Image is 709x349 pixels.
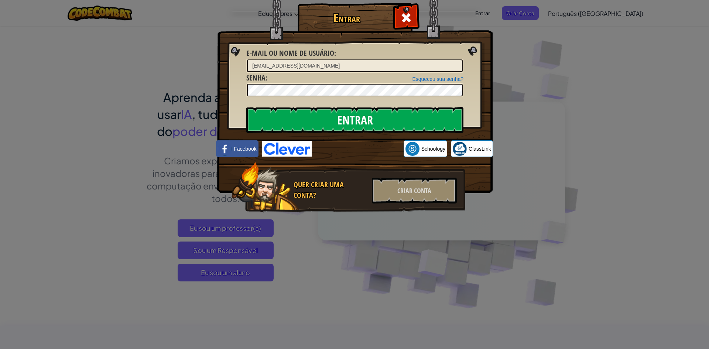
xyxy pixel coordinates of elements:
img: schoology.png [405,142,419,156]
font: : [334,48,336,58]
a: Esqueceu sua senha? [412,76,463,82]
font: Facebook [234,146,256,152]
iframe: Botão "Fazer login com o Google" [312,141,404,157]
font: E-mail ou nome de usuário [246,48,334,58]
img: facebook_small.png [218,142,232,156]
font: Schoology [421,146,445,152]
input: Entrar [246,107,463,133]
font: Entrar [333,10,360,26]
font: ClassLink [469,146,491,152]
font: Quer criar uma conta? [294,179,344,200]
img: classlink-logo-small.png [453,142,467,156]
font: : [266,73,267,83]
img: clever-logo-blue.png [262,141,312,157]
font: Senha [246,73,266,83]
font: Criar Conta [397,186,431,195]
